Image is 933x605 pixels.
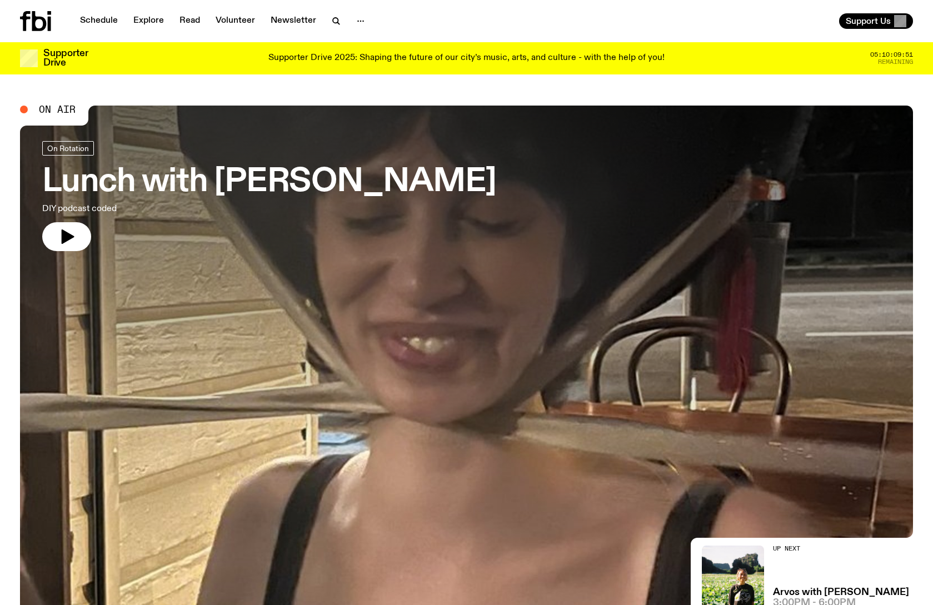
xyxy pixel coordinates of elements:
[73,13,124,29] a: Schedule
[173,13,207,29] a: Read
[127,13,171,29] a: Explore
[42,141,496,251] a: Lunch with [PERSON_NAME]DIY podcast coded
[268,53,665,63] p: Supporter Drive 2025: Shaping the future of our city’s music, arts, and culture - with the help o...
[773,588,909,597] a: Arvos with [PERSON_NAME]
[42,167,496,198] h3: Lunch with [PERSON_NAME]
[47,144,89,152] span: On Rotation
[264,13,323,29] a: Newsletter
[878,59,913,65] span: Remaining
[42,202,327,216] p: DIY podcast coded
[43,49,88,68] h3: Supporter Drive
[209,13,262,29] a: Volunteer
[773,546,909,552] h2: Up Next
[870,52,913,58] span: 05:10:09:51
[839,13,913,29] button: Support Us
[846,16,891,26] span: Support Us
[42,141,94,156] a: On Rotation
[39,104,76,114] span: On Air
